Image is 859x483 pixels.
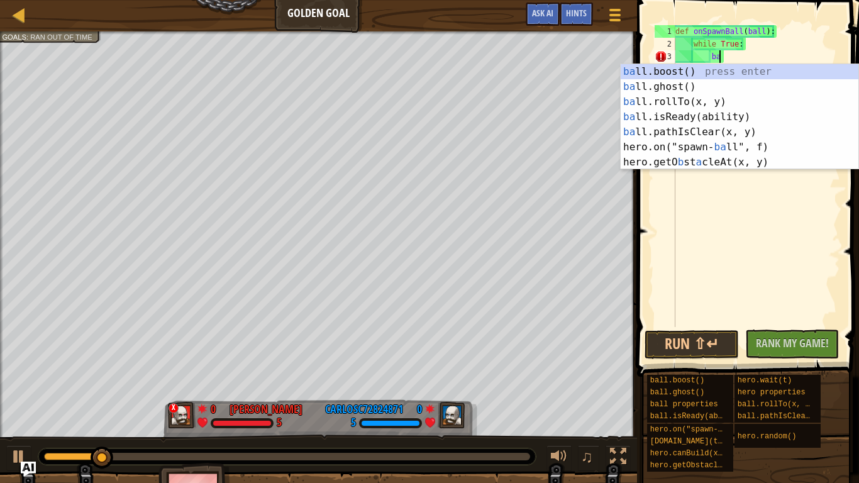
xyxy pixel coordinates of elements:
[650,388,704,397] span: ball.ghost()
[738,388,806,397] span: hero properties
[650,412,745,421] span: ball.isReady(ability)
[169,403,179,413] div: x
[655,38,675,50] div: 2
[546,445,572,471] button: Adjust volume
[230,401,302,418] div: [PERSON_NAME]
[650,425,759,434] span: hero.on("spawn-ball", f)
[26,33,30,41] span: :
[738,400,814,409] span: ball.rollTo(x, y)
[566,7,587,19] span: Hints
[738,412,837,421] span: ball.pathIsClear(x, y)
[738,376,792,385] span: hero.wait(t)
[599,3,631,32] button: Show game menu
[6,445,31,471] button: Ctrl + P: Play
[168,402,196,428] img: thang_avatar_frame.png
[21,462,36,477] button: Ask AI
[650,400,718,409] span: ball properties
[738,432,797,441] span: hero.random()
[745,330,840,358] button: Rank My Game!
[325,401,403,418] div: Carlosc72824871
[650,376,704,385] span: ball.boost()
[655,50,675,63] div: 3
[650,461,759,470] span: hero.getObstacleAt(x, y)
[2,33,26,41] span: Goals
[650,437,763,446] span: [DOMAIN_NAME](type, x, y)
[650,449,736,458] span: hero.canBuild(x, y)
[30,33,92,41] span: Ran out of time
[277,418,282,429] div: 5
[351,418,356,429] div: 5
[655,63,675,75] div: 4
[606,445,631,471] button: Toggle fullscreen
[756,335,829,351] span: Rank My Game!
[645,330,739,359] button: Run ⇧↵
[578,445,599,471] button: ♫
[438,402,465,428] img: thang_avatar_frame.png
[655,25,675,38] div: 1
[532,7,553,19] span: Ask AI
[580,447,593,466] span: ♫
[409,401,422,413] div: 0
[526,3,560,26] button: Ask AI
[211,401,223,413] div: 0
